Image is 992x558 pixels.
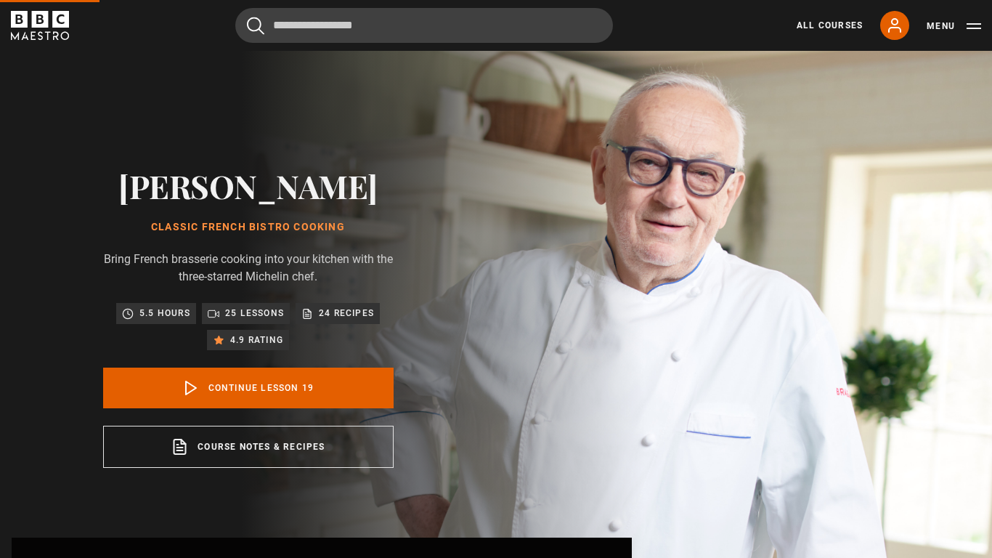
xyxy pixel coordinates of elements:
p: Bring French brasserie cooking into your kitchen with the three-starred Michelin chef. [103,251,394,286]
p: 25 lessons [225,306,284,320]
p: 4.9 rating [230,333,283,347]
a: Course notes & recipes [103,426,394,468]
button: Submit the search query [247,17,264,35]
p: 5.5 hours [139,306,190,320]
svg: BBC Maestro [11,11,69,40]
input: Search [235,8,613,43]
a: All Courses [797,19,863,32]
h2: [PERSON_NAME] [103,167,394,204]
a: Continue lesson 19 [103,368,394,408]
button: Toggle navigation [927,19,981,33]
h1: Classic French Bistro Cooking [103,222,394,233]
p: 24 recipes [319,306,374,320]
